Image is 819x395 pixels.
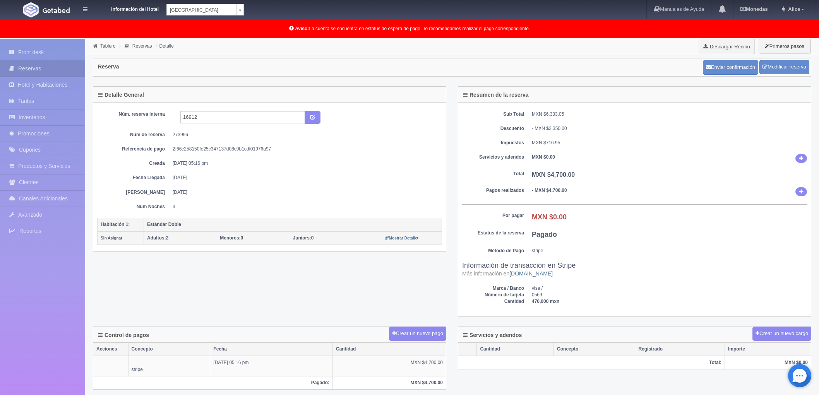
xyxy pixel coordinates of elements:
img: Getabed [43,7,70,13]
dd: 273996 [173,132,436,138]
button: Crear un nuevo pago [389,327,446,341]
b: MXN $4,700.00 [532,171,575,178]
dt: Por pagar [462,212,524,219]
th: Importe [725,343,811,356]
th: Estándar Doble [144,218,442,231]
th: MXN $4,700.00 [333,376,446,389]
dt: Creada [103,160,165,167]
th: Acciones [93,343,128,356]
dt: Total [462,171,524,177]
dt: Pagos realizados [462,187,524,194]
dd: visa / [532,285,807,292]
dt: Núm. reserva interna [103,111,165,118]
small: Sin Asignar [101,236,122,240]
h4: Detalle General [98,92,144,98]
dt: Núm Noches [103,203,165,210]
dd: 0569 [532,292,807,298]
a: Tablero [100,43,115,49]
strong: Juniors: [293,235,311,241]
td: stripe [128,356,210,376]
dt: Información del Hotel [97,4,159,13]
dd: [DATE] [173,174,436,181]
dt: Marca / Banco [462,285,524,292]
th: Cantidad [333,343,446,356]
th: Pagado: [93,376,333,389]
button: Crear un nuevo cargo [752,327,811,341]
small: Mostrar Detalle [386,236,419,240]
td: [DATE] 05:16 pm [210,356,333,376]
th: Concepto [554,343,635,356]
dt: Número de tarjeta [462,292,524,298]
dt: Estatus de la reserva [462,230,524,236]
a: Descargar Recibo [699,39,754,54]
dt: Cantidad [462,298,524,305]
h4: Control de pagos [98,332,149,338]
button: Enviar confirmación [703,60,758,75]
b: MXN $0.00 [532,213,567,221]
dt: Referencia de pago [103,146,165,152]
b: - MXN $4,700.00 [532,188,567,193]
b: MXN $0.00 [532,154,555,160]
a: Modificar reserva [759,60,809,74]
th: Total: [458,356,725,369]
dd: [DATE] [173,189,436,196]
button: Primeros pasos [759,39,810,54]
span: 0 [220,235,243,241]
dd: MXN $6,333.05 [532,111,807,118]
th: Cantidad [477,343,554,356]
b: Monedas [740,6,768,12]
a: Mostrar Detalle [386,235,419,241]
dt: Fecha Llegada [103,174,165,181]
b: Pagado [532,231,557,238]
dt: Servicios y adendos [462,154,524,161]
dd: 3 [173,203,436,210]
dd: 2f66c258150fe25c347137d08c9b1cdf01976a97 [173,146,436,152]
dt: Descuento [462,125,524,132]
span: [GEOGRAPHIC_DATA] [170,4,233,16]
dd: MXN $716.95 [532,140,807,146]
dt: Impuestos [462,140,524,146]
b: Habitación 1: [101,222,130,227]
th: Concepto [128,343,210,356]
a: [DOMAIN_NAME] [509,270,553,277]
h4: Resumen de la reserva [463,92,529,98]
td: MXN $4,700.00 [333,356,446,376]
strong: Adultos: [147,235,166,241]
span: Alice [786,6,800,12]
dt: Núm de reserva [103,132,165,138]
img: Getabed [23,2,39,17]
dt: Sub Total [462,111,524,118]
a: Reservas [132,43,152,49]
h3: Información de transacción en Stripe [462,262,807,277]
h4: Servicios y adendos [463,332,522,338]
b: Aviso: [295,26,309,31]
li: Detalle [154,42,176,50]
b: 470,000 mxn [532,299,559,304]
dd: [DATE] 05:16 pm [173,160,436,167]
th: Fecha [210,343,333,356]
span: 2 [147,235,168,241]
span: 0 [293,235,314,241]
small: Más información en [462,270,553,277]
th: MXN $0.00 [725,356,811,369]
dd: stripe [532,248,807,254]
dt: [PERSON_NAME] [103,189,165,196]
a: [GEOGRAPHIC_DATA] [166,4,244,15]
strong: Menores: [220,235,240,241]
h4: Reserva [98,64,119,70]
div: - MXN $2,350.00 [532,125,807,132]
th: Registrado [635,343,725,356]
dt: Método de Pago [462,248,524,254]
